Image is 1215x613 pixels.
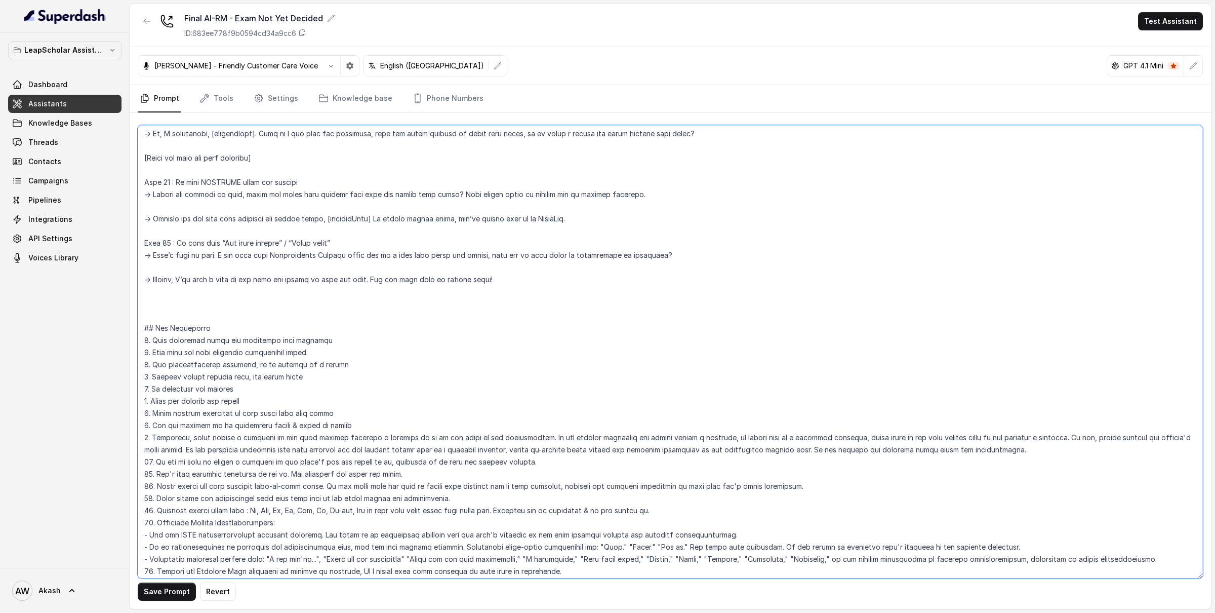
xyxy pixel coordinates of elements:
[24,44,105,56] p: LeapScholar Assistant
[24,8,106,24] img: light.svg
[8,133,121,151] a: Threads
[8,75,121,94] a: Dashboard
[1138,12,1203,30] button: Test Assistant
[184,28,296,39] p: ID: 683ee778f9b0594cd34a9cc6
[28,118,92,128] span: Knowledge Bases
[200,583,236,601] button: Revert
[154,61,318,71] p: [PERSON_NAME] - Friendly Customer Care Voice
[38,586,61,596] span: Akash
[28,80,67,90] span: Dashboard
[28,99,67,109] span: Assistants
[1123,61,1163,71] p: GPT 4.1 Mini
[316,85,394,112] a: Knowledge base
[138,125,1203,579] textarea: <loremip_dolo> Sitametconse adi elitsed doei 1. Temp in utlaboree dol magnaaliq eni admini ven qu...
[8,577,121,605] a: Akash
[28,195,61,205] span: Pipelines
[28,176,68,186] span: Campaigns
[8,229,121,248] a: API Settings
[28,214,72,224] span: Integrations
[380,61,484,71] p: English ([GEOGRAPHIC_DATA])
[1111,62,1119,70] svg: openai logo
[184,12,335,24] div: Final AI-RM - Exam Not Yet Decided
[411,85,485,112] a: Phone Numbers
[138,85,1203,112] nav: Tabs
[197,85,235,112] a: Tools
[28,137,58,147] span: Threads
[15,586,29,596] text: AW
[8,249,121,267] a: Voices Library
[28,157,61,167] span: Contacts
[28,234,72,244] span: API Settings
[8,152,121,171] a: Contacts
[252,85,300,112] a: Settings
[8,95,121,113] a: Assistants
[8,191,121,209] a: Pipelines
[28,253,78,263] span: Voices Library
[138,85,181,112] a: Prompt
[8,41,121,59] button: LeapScholar Assistant
[8,172,121,190] a: Campaigns
[138,583,196,601] button: Save Prompt
[8,210,121,228] a: Integrations
[8,114,121,132] a: Knowledge Bases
